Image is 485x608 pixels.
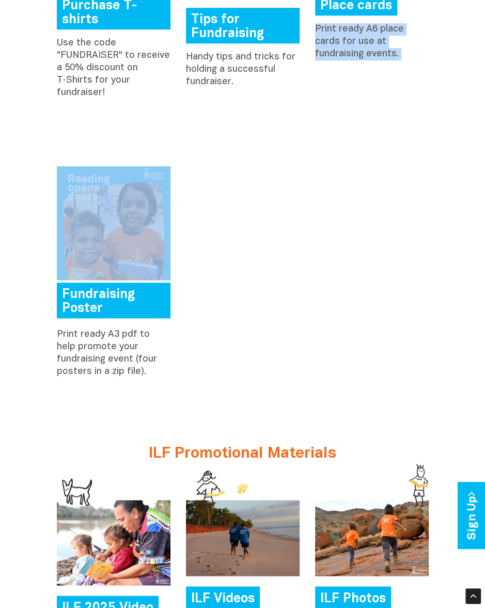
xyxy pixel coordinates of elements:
a: Fundraising Poster [57,283,170,318]
a: Tips for Fundraising [186,8,300,43]
p: Handy tips and tricks for holding a successful fundraiser. [186,51,300,88]
h2: ILF Promotional Materials [57,445,429,479]
div: Scroll Back to Top [465,588,481,604]
p: Print ready A6 place cards for use at fundraising events. [315,23,429,60]
p: Print ready A3 pdf to help promote your fundraising event (four posters in a zip file). [57,329,170,378]
p: Use the code "FUNDRAISER" to receive a 50% discount on T‑Shirts for your fundraiser! [57,37,170,99]
a: ILF Photos [315,586,391,608]
a: ILF Videos [186,586,260,608]
img: screen-shot-2024-06-12-at-4.05.31-pm.png [57,166,170,280]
